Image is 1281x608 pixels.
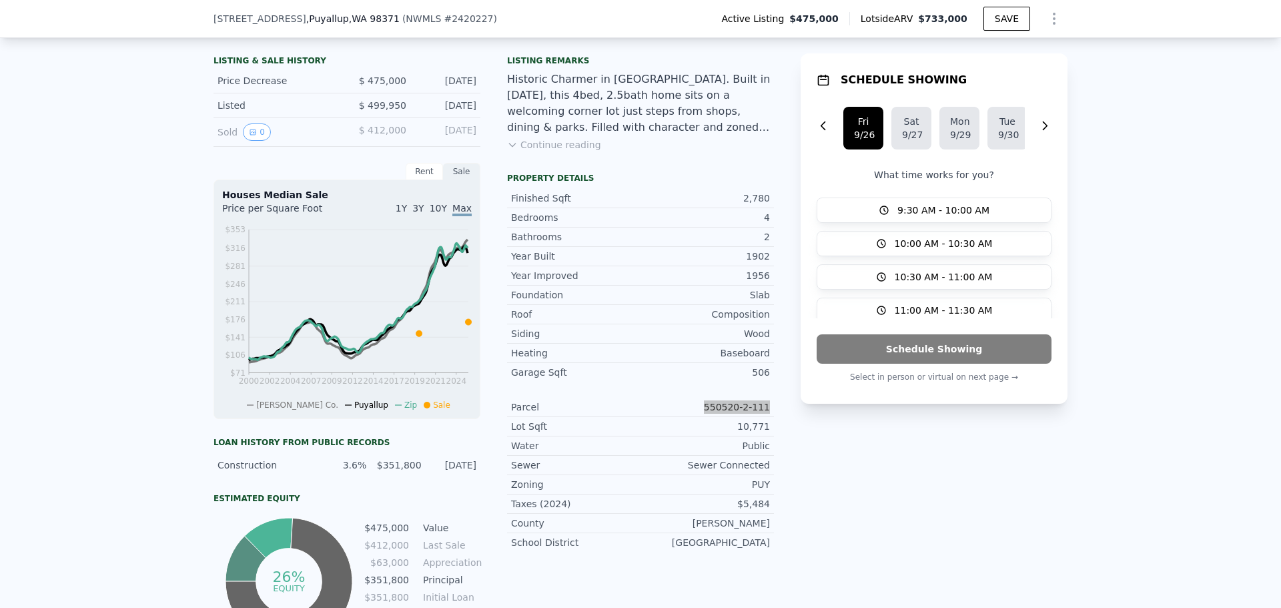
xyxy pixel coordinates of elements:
div: Baseboard [640,346,770,360]
tspan: $316 [225,244,246,253]
button: Fri9/26 [843,107,883,149]
button: 10:00 AM - 10:30 AM [817,231,1051,256]
div: LISTING & SALE HISTORY [213,55,480,69]
div: Zoning [511,478,640,491]
div: $351,800 [374,459,421,472]
div: 506 [640,366,770,379]
div: Sewer Connected [640,459,770,472]
div: 2 [640,230,770,244]
div: School District [511,536,640,549]
td: Principal [420,573,480,587]
div: Listing remarks [507,55,774,66]
div: Fri [854,115,873,128]
tspan: 2002 [260,376,280,386]
div: Listed [218,99,336,112]
div: 1956 [640,269,770,282]
tspan: $176 [225,315,246,324]
button: SAVE [983,7,1030,31]
div: ( ) [402,12,497,25]
span: Zip [404,400,417,410]
p: Select in person or virtual on next page → [817,369,1051,385]
tspan: 2000 [239,376,260,386]
div: 1902 [640,250,770,263]
span: $ 499,950 [359,100,406,111]
div: [DATE] [430,459,476,472]
span: Sale [433,400,450,410]
button: 9:30 AM - 10:00 AM [817,198,1051,223]
span: 11:00 AM - 11:30 AM [895,304,993,317]
tspan: 2017 [384,376,404,386]
tspan: 2019 [404,376,425,386]
div: $5,484 [640,497,770,511]
div: 9/29 [950,128,969,141]
div: Finished Sqft [511,192,640,205]
tspan: 2007 [301,376,322,386]
td: Value [420,521,480,535]
td: $412,000 [364,538,410,553]
tspan: 2009 [322,376,342,386]
div: 9/26 [854,128,873,141]
div: Taxes (2024) [511,497,640,511]
h1: SCHEDULE SHOWING [841,72,967,88]
div: Sold [218,123,336,141]
span: $ 412,000 [359,125,406,135]
button: 10:30 AM - 11:00 AM [817,264,1051,290]
div: [GEOGRAPHIC_DATA] [640,536,770,549]
div: Houses Median Sale [222,188,472,202]
div: 2,780 [640,192,770,205]
div: Parcel [511,400,640,414]
div: Tue [998,115,1017,128]
div: Year Built [511,250,640,263]
tspan: 2021 [425,376,446,386]
button: Schedule Showing [817,334,1051,364]
button: View historical data [243,123,271,141]
td: $63,000 [364,555,410,570]
div: 4 [640,211,770,224]
tspan: 2012 [342,376,363,386]
div: PUY [640,478,770,491]
span: $733,000 [918,13,967,24]
div: Price per Square Foot [222,202,347,223]
div: Heating [511,346,640,360]
span: NWMLS [406,13,441,24]
div: Public [640,439,770,452]
span: Max [452,203,472,216]
p: What time works for you? [817,168,1051,182]
span: $475,000 [789,12,839,25]
td: $475,000 [364,521,410,535]
div: Lot Sqft [511,420,640,433]
span: , Puyallup [306,12,400,25]
div: Historic Charmer in [GEOGRAPHIC_DATA]. Built in [DATE], this 4bed, 2.5bath home sits on a welcomi... [507,71,774,135]
div: Property details [507,173,774,184]
div: Siding [511,327,640,340]
td: $351,800 [364,573,410,587]
button: Sat9/27 [891,107,931,149]
tspan: $71 [230,368,246,378]
td: Initial Loan [420,590,480,605]
div: [PERSON_NAME] [640,517,770,530]
div: 9/30 [998,128,1017,141]
span: Puyallup [354,400,388,410]
span: [STREET_ADDRESS] [213,12,306,25]
div: Sale [443,163,480,180]
div: Wood [640,327,770,340]
tspan: $281 [225,262,246,271]
div: 10,771 [640,420,770,433]
tspan: $106 [225,350,246,360]
button: Continue reading [507,138,601,151]
div: Bathrooms [511,230,640,244]
span: 3Y [412,203,424,214]
div: Loan history from public records [213,437,480,448]
div: 3.6% [320,459,366,472]
tspan: 2024 [446,376,467,386]
span: 9:30 AM - 10:00 AM [897,204,989,217]
div: Construction [218,459,312,472]
div: Roof [511,308,640,321]
div: Price Decrease [218,74,336,87]
tspan: $246 [225,280,246,289]
td: Last Sale [420,538,480,553]
span: $ 475,000 [359,75,406,86]
span: [PERSON_NAME] Co. [256,400,338,410]
button: Show Options [1041,5,1067,32]
button: Mon9/29 [939,107,979,149]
